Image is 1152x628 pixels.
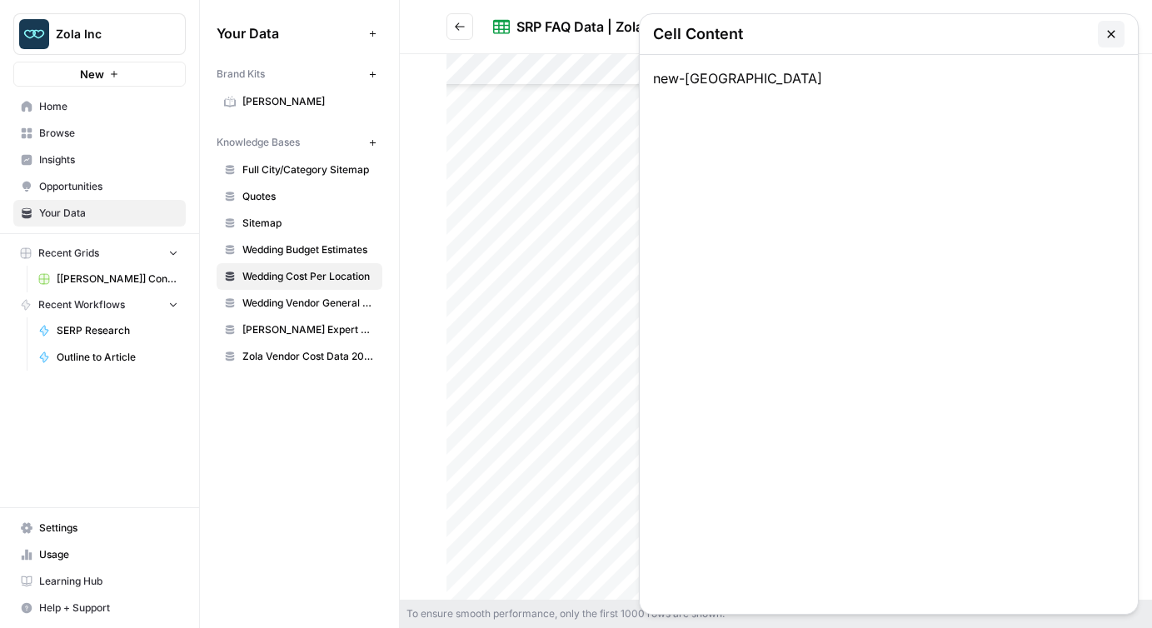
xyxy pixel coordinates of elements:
a: Home [13,93,186,120]
a: Insights [13,147,186,173]
button: Workspace: Zola Inc [13,13,186,55]
button: Recent Grids [13,241,186,266]
a: Opportunities [13,173,186,200]
a: Your Data [13,200,186,227]
span: Wedding Budget Estimates [242,242,375,257]
span: Settings [39,521,178,536]
span: Recent Workflows [38,297,125,312]
span: Outline to Article [57,350,178,365]
span: Zola Inc [56,26,157,42]
a: [PERSON_NAME] Expert Advice Articles [217,316,382,343]
div: new-[GEOGRAPHIC_DATA] [640,55,1138,614]
span: Brand Kits [217,67,265,82]
a: Wedding Cost Per Location [217,263,382,290]
a: Wedding Vendor General Sitemap [217,290,382,316]
span: Opportunities [39,179,178,194]
button: Recent Workflows [13,292,186,317]
a: Zola Vendor Cost Data 2025 [217,343,382,370]
span: Zola Vendor Cost Data 2025 [242,349,375,364]
span: Your Data [39,206,178,221]
span: Wedding Vendor General Sitemap [242,296,375,311]
span: Browse [39,126,178,141]
span: Help + Support [39,601,178,616]
span: Wedding Cost Per Location [242,269,375,284]
span: Usage [39,547,178,562]
span: Full City/Category Sitemap [242,162,375,177]
span: [PERSON_NAME] Expert Advice Articles [242,322,375,337]
div: To ensure smooth performance, only the first 1000 rows are shown. [400,600,1152,628]
a: Full City/Category Sitemap [217,157,382,183]
a: Wedding Budget Estimates [217,237,382,263]
a: Settings [13,515,186,541]
a: [PERSON_NAME] [217,88,382,115]
span: Recent Grids [38,246,99,261]
button: Help + Support [13,595,186,621]
span: Sitemap [242,216,375,231]
span: Knowledge Bases [217,135,300,150]
a: Usage [13,541,186,568]
a: Outline to Article [31,344,186,371]
a: Browse [13,120,186,147]
a: [[PERSON_NAME]] Content Creation [31,266,186,292]
span: Quotes [242,189,375,204]
span: Your Data [217,23,362,43]
span: Learning Hub [39,574,178,589]
a: Quotes [217,183,382,210]
span: SERP Research [57,323,178,338]
a: Learning Hub [13,568,186,595]
span: Insights [39,152,178,167]
a: Sitemap [217,210,382,237]
span: [[PERSON_NAME]] Content Creation [57,272,178,287]
span: New [80,66,104,82]
img: Zola Inc Logo [19,19,49,49]
span: [PERSON_NAME] [242,94,375,109]
button: New [13,62,186,87]
button: Go back [446,13,473,40]
div: SRP FAQ Data | Zola - 1050 cities FULL DATA [516,17,801,37]
span: Home [39,99,178,114]
a: SERP Research [31,317,186,344]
